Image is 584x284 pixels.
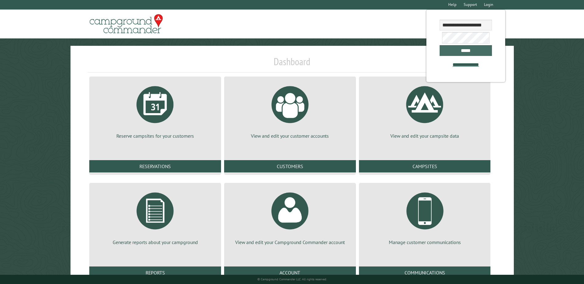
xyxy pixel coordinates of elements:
[224,266,356,279] a: Account
[232,132,348,139] p: View and edit your customer accounts
[359,266,491,279] a: Communications
[359,160,491,172] a: Campsites
[366,239,483,246] p: Manage customer communications
[88,56,496,73] h1: Dashboard
[88,12,165,36] img: Campground Commander
[366,132,483,139] p: View and edit your campsite data
[97,188,214,246] a: Generate reports about your campground
[97,132,214,139] p: Reserve campsites for your customers
[97,81,214,139] a: Reserve campsites for your customers
[232,188,348,246] a: View and edit your Campground Commander account
[89,160,221,172] a: Reservations
[366,81,483,139] a: View and edit your campsite data
[366,188,483,246] a: Manage customer communications
[89,266,221,279] a: Reports
[97,239,214,246] p: Generate reports about your campground
[232,81,348,139] a: View and edit your customer accounts
[232,239,348,246] p: View and edit your Campground Commander account
[257,277,327,281] small: © Campground Commander LLC. All rights reserved.
[224,160,356,172] a: Customers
